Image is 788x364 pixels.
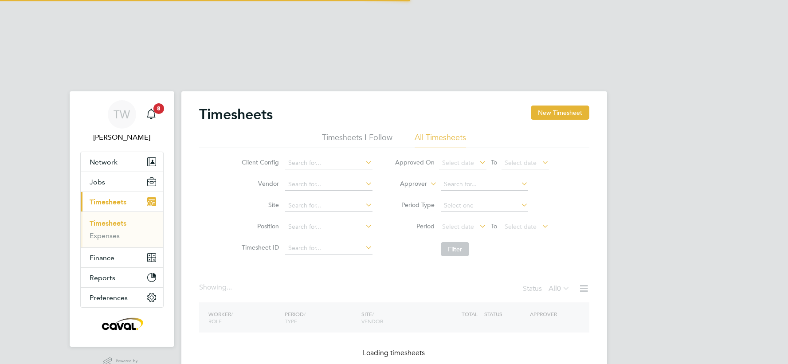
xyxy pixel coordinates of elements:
button: Finance [81,248,163,267]
button: Reports [81,268,163,287]
label: Client Config [239,158,279,166]
input: Search for... [285,157,372,169]
span: Select date [505,223,537,231]
span: Preferences [90,294,128,302]
label: Period Type [395,201,435,209]
input: Select one [441,200,528,212]
span: Finance [90,254,114,262]
span: Select date [505,159,537,167]
button: Filter [441,242,469,256]
input: Search for... [285,242,372,254]
span: Tim Wells [80,132,164,143]
a: TW[PERSON_NAME] [80,100,164,143]
button: Jobs [81,172,163,192]
label: Timesheet ID [239,243,279,251]
li: All Timesheets [415,132,466,148]
div: Showing [199,283,234,292]
div: Timesheets [81,211,163,247]
img: caval-logo-retina.png [99,317,144,331]
a: Expenses [90,231,120,240]
input: Search for... [285,221,372,233]
button: Timesheets [81,192,163,211]
span: To [488,220,500,232]
span: 8 [153,103,164,114]
input: Search for... [441,178,528,191]
a: Timesheets [90,219,126,227]
span: 0 [557,284,561,293]
input: Search for... [285,200,372,212]
label: Approved On [395,158,435,166]
div: Status [523,283,572,295]
span: Select date [442,223,474,231]
span: Select date [442,159,474,167]
button: Network [81,152,163,172]
label: Position [239,222,279,230]
span: Reports [90,274,115,282]
h2: Timesheets [199,106,273,123]
label: Approver [387,180,427,188]
input: Search for... [285,178,372,191]
label: Site [239,201,279,209]
li: Timesheets I Follow [322,132,392,148]
label: Period [395,222,435,230]
button: New Timesheet [531,106,589,120]
a: 8 [142,100,160,129]
nav: Main navigation [70,91,174,347]
span: Timesheets [90,198,126,206]
label: All [549,284,570,293]
a: Go to home page [80,317,164,331]
span: ... [227,283,232,292]
span: Network [90,158,118,166]
label: Vendor [239,180,279,188]
span: To [488,157,500,168]
span: TW [114,109,130,120]
span: Jobs [90,178,105,186]
button: Preferences [81,288,163,307]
